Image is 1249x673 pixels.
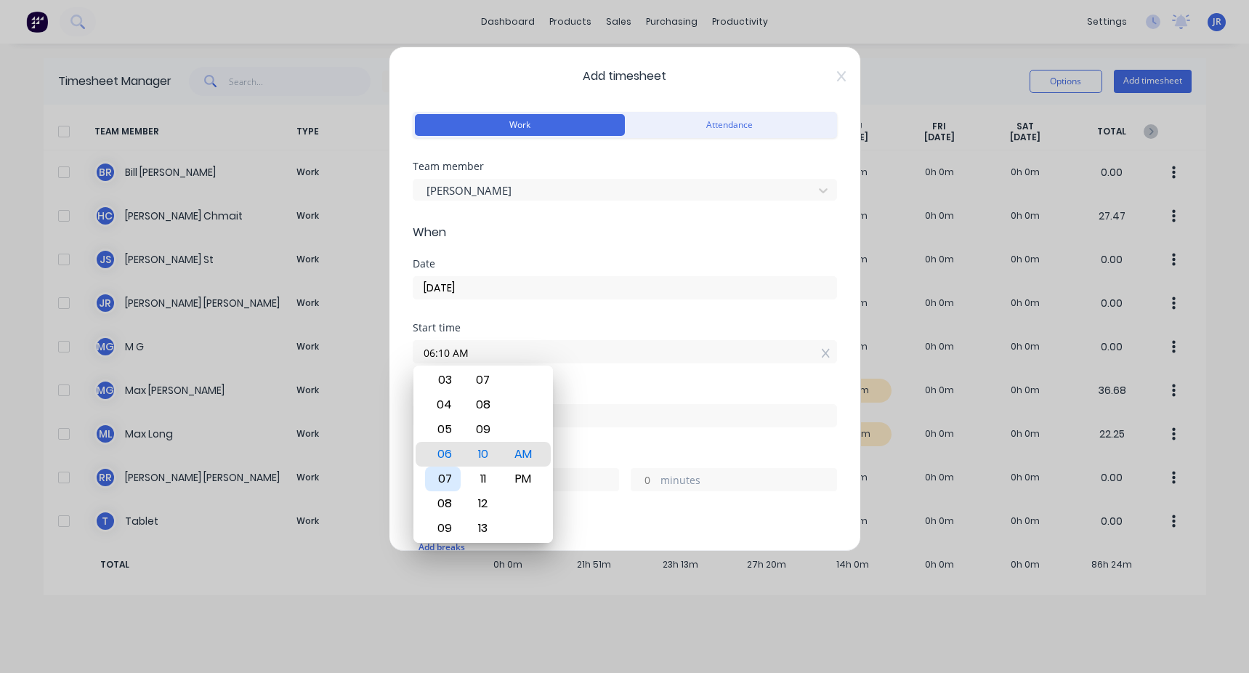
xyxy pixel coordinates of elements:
[465,442,501,467] div: 10
[425,516,461,541] div: 09
[425,392,461,417] div: 04
[413,68,837,85] span: Add timesheet
[465,392,501,417] div: 08
[465,491,501,516] div: 12
[463,366,503,543] div: Minute
[413,224,837,241] span: When
[419,538,831,557] div: Add breaks
[415,114,625,136] button: Work
[465,417,501,442] div: 09
[413,259,837,269] div: Date
[413,451,837,461] div: Hours worked
[625,114,835,136] button: Attendance
[505,442,541,467] div: AM
[425,442,461,467] div: 06
[465,516,501,541] div: 13
[425,491,461,516] div: 08
[413,161,837,172] div: Team member
[505,467,541,491] div: PM
[423,366,463,543] div: Hour
[425,467,461,491] div: 07
[413,515,837,525] div: Breaks
[465,467,501,491] div: 11
[660,472,836,491] label: minutes
[413,387,837,397] div: Finish time
[465,368,501,392] div: 07
[425,368,461,392] div: 03
[631,469,657,491] input: 0
[413,323,837,333] div: Start time
[425,417,461,442] div: 05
